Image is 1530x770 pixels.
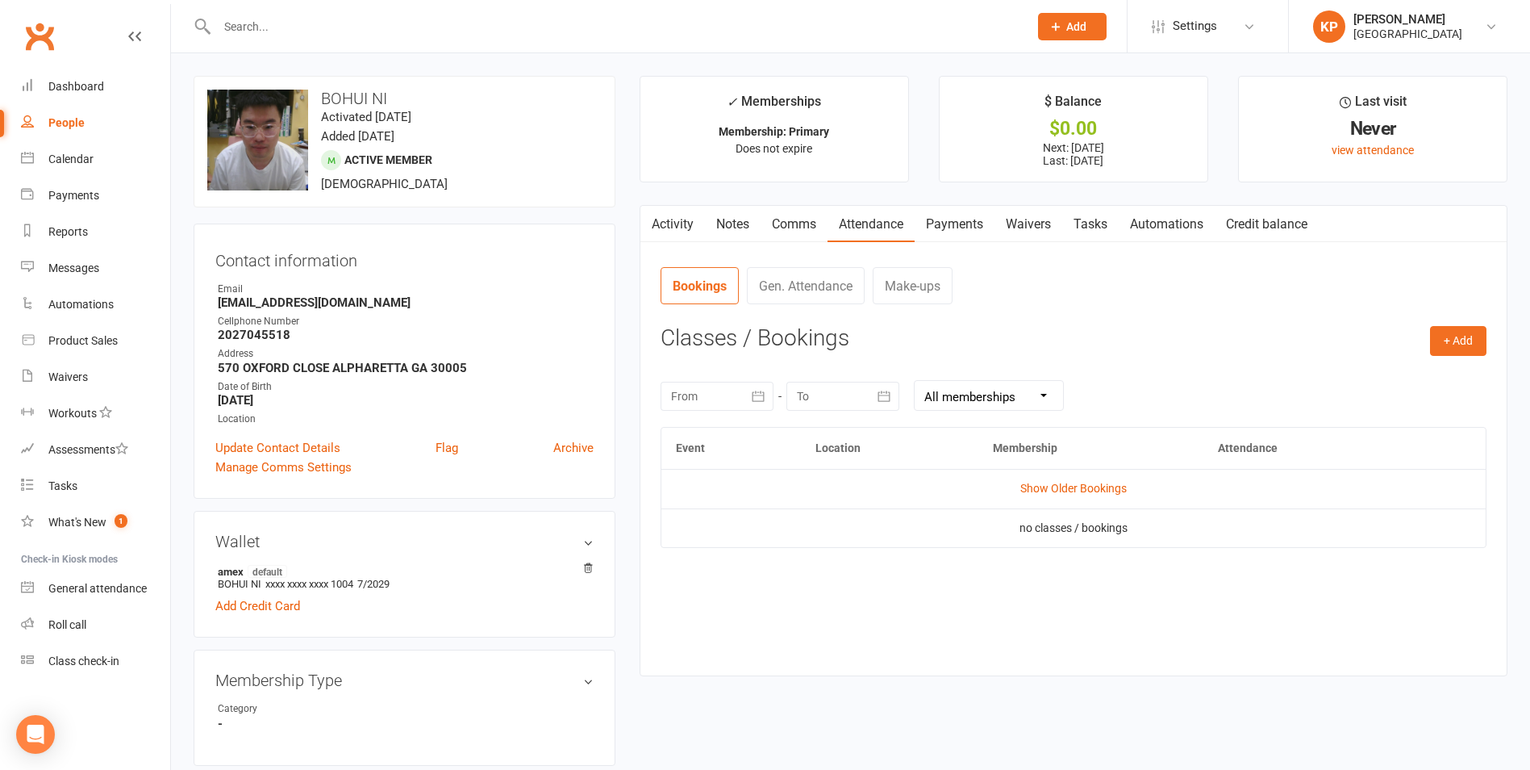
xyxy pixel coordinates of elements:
[21,643,170,680] a: Class kiosk mode
[21,69,170,105] a: Dashboard
[115,514,127,528] span: 1
[661,326,1486,351] h3: Classes / Bookings
[1215,206,1319,243] a: Credit balance
[1340,91,1407,120] div: Last visit
[1119,206,1215,243] a: Automations
[321,129,394,144] time: Added [DATE]
[48,225,88,238] div: Reports
[1430,326,1486,355] button: + Add
[719,125,829,138] strong: Membership: Primary
[21,287,170,323] a: Automations
[212,15,1017,38] input: Search...
[736,142,812,155] span: Does not expire
[48,116,85,129] div: People
[48,189,99,202] div: Payments
[215,596,300,616] a: Add Credit Card
[1038,13,1107,40] button: Add
[21,141,170,178] a: Calendar
[48,80,104,93] div: Dashboard
[218,717,594,731] strong: -
[48,334,118,347] div: Product Sales
[215,438,340,458] a: Update Contact Details
[215,458,352,477] a: Manage Comms Settings
[215,245,594,270] h3: Contact information
[48,655,119,667] div: Class check-in
[48,479,77,492] div: Tasks
[21,214,170,250] a: Reports
[21,432,170,468] a: Assessments
[801,428,979,469] th: Location
[828,206,915,243] a: Attendance
[248,565,287,578] span: default
[954,120,1193,137] div: $0.00
[761,206,828,243] a: Comms
[19,16,60,56] a: Clubworx
[215,672,594,689] h3: Membership Type
[21,571,170,607] a: General attendance kiosk mode
[344,153,432,166] span: Active member
[48,618,86,631] div: Roll call
[48,516,106,529] div: What's New
[48,298,114,311] div: Automations
[218,328,594,342] strong: 2027045518
[48,370,88,383] div: Waivers
[218,314,594,329] div: Cellphone Number
[436,438,458,458] a: Flag
[321,110,411,124] time: Activated [DATE]
[21,468,170,504] a: Tasks
[21,359,170,395] a: Waivers
[1203,428,1416,469] th: Attendance
[661,428,801,469] th: Event
[48,153,94,165] div: Calendar
[48,407,97,420] div: Workouts
[1353,27,1462,41] div: [GEOGRAPHIC_DATA]
[48,582,147,595] div: General attendance
[218,701,351,717] div: Category
[218,361,594,375] strong: 570 OXFORD CLOSE ALPHARETTA GA 30005
[661,508,1486,547] td: no classes / bookings
[218,379,594,395] div: Date of Birth
[727,94,737,110] i: ✓
[48,443,128,456] div: Assessments
[218,393,594,408] strong: [DATE]
[1353,12,1462,27] div: [PERSON_NAME]
[321,177,448,191] span: [DEMOGRAPHIC_DATA]
[954,141,1193,167] p: Next: [DATE] Last: [DATE]
[48,262,99,274] div: Messages
[727,91,821,121] div: Memberships
[218,282,594,297] div: Email
[1173,8,1217,44] span: Settings
[915,206,994,243] a: Payments
[640,206,705,243] a: Activity
[21,323,170,359] a: Product Sales
[705,206,761,243] a: Notes
[21,607,170,643] a: Roll call
[1066,20,1086,33] span: Add
[21,250,170,287] a: Messages
[1044,91,1102,120] div: $ Balance
[553,438,594,458] a: Archive
[218,412,594,427] div: Location
[1062,206,1119,243] a: Tasks
[1332,144,1414,157] a: view attendance
[215,563,594,592] li: BOHUI NI
[207,90,602,107] h3: BOHUI NI
[747,267,865,304] a: Gen. Attendance
[21,395,170,432] a: Workouts
[661,267,739,304] a: Bookings
[978,428,1203,469] th: Membership
[207,90,308,190] img: image1734822407.png
[1253,120,1492,137] div: Never
[215,533,594,550] h3: Wallet
[16,715,55,754] div: Open Intercom Messenger
[994,206,1062,243] a: Waivers
[1020,482,1127,495] a: Show Older Bookings
[218,565,586,578] strong: amex
[1313,10,1345,43] div: KP
[218,295,594,310] strong: [EMAIL_ADDRESS][DOMAIN_NAME]
[873,267,953,304] a: Make-ups
[218,346,594,362] div: Address
[357,578,390,590] span: 7/2029
[21,178,170,214] a: Payments
[21,105,170,141] a: People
